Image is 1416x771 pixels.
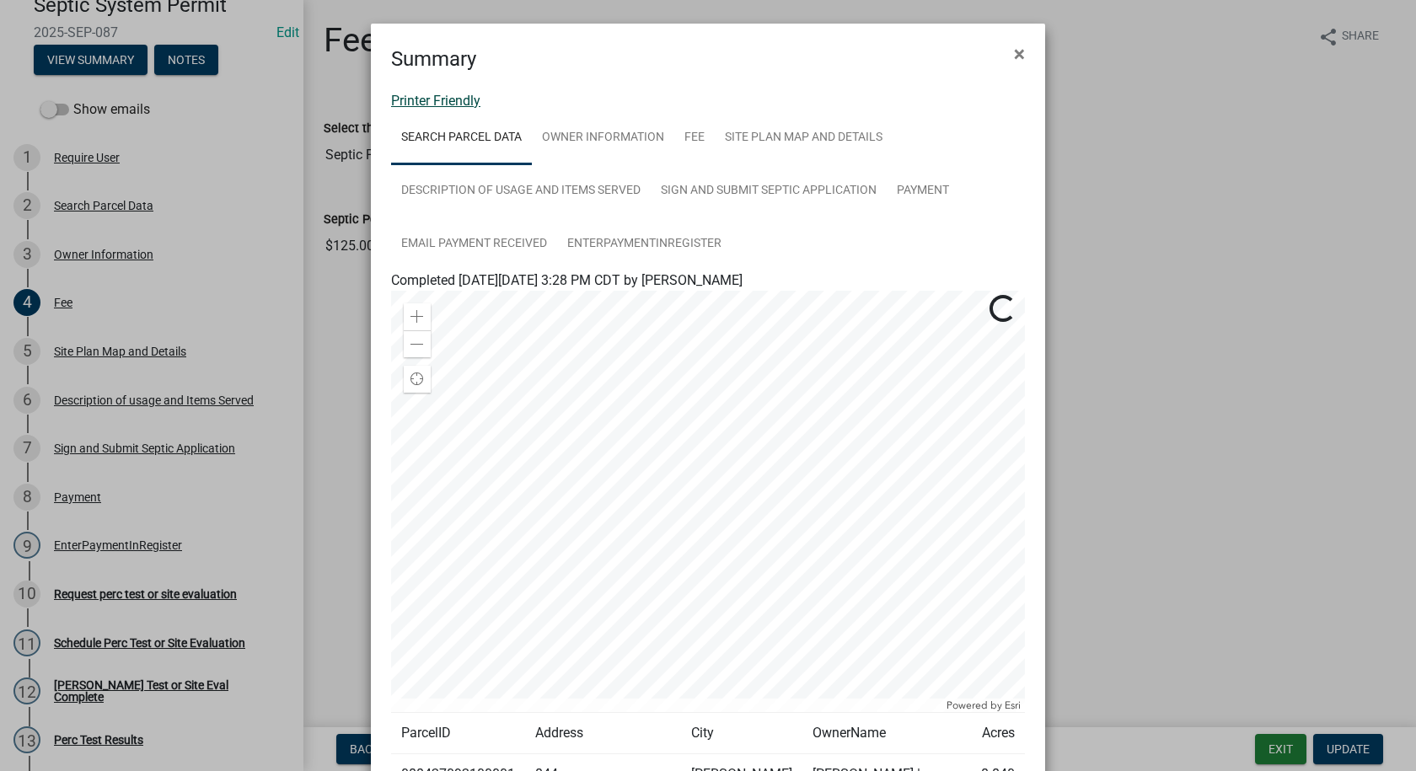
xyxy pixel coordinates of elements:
td: OwnerName [802,713,971,754]
span: Completed [DATE][DATE] 3:28 PM CDT by [PERSON_NAME] [391,272,743,288]
a: Search Parcel Data [391,111,532,165]
a: Payment [887,164,959,218]
a: Sign and Submit Septic Application [651,164,887,218]
div: Zoom in [404,303,431,330]
div: Zoom out [404,330,431,357]
a: Esri [1005,699,1021,711]
h4: Summary [391,44,476,74]
div: Powered by [942,699,1025,712]
a: Description of usage and Items Served [391,164,651,218]
a: Printer Friendly [391,93,480,109]
button: Close [1000,30,1038,78]
a: Email Payment Received [391,217,557,271]
a: Fee [674,111,715,165]
td: Address [525,713,681,754]
a: EnterPaymentInRegister [557,217,732,271]
td: City [681,713,802,754]
a: Site Plan Map and Details [715,111,893,165]
td: Acres [971,713,1025,754]
a: Owner Information [532,111,674,165]
span: × [1014,42,1025,66]
div: Find my location [404,366,431,393]
td: ParcelID [391,713,525,754]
